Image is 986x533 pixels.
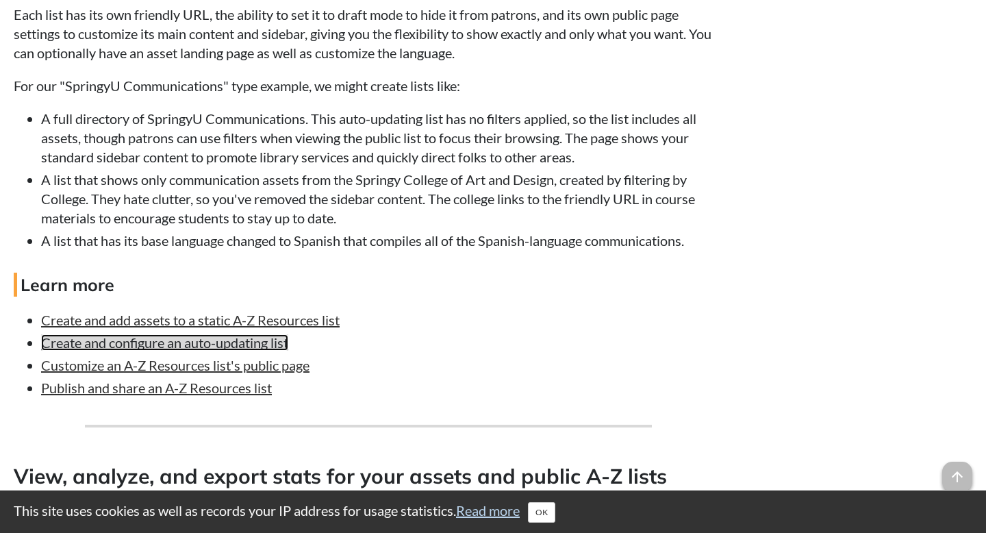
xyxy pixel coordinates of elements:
[528,502,555,523] button: Close
[942,462,972,492] span: arrow_upward
[942,463,972,480] a: arrow_upward
[41,334,288,351] a: Create and configure an auto-updating list
[456,502,520,519] a: Read more
[14,273,722,297] h4: Learn more
[14,76,722,95] p: For our "SpringyU Communications" type example, we might create lists like:
[41,109,722,166] li: A full directory of SpringyU Communications. This auto-updating list has no filters applied, so t...
[14,462,722,493] h3: View, analyze, and export stats for your assets and public A-Z lists
[41,231,722,250] li: A list that has its base language changed to Spanish that compiles all of the Spanish-language co...
[41,380,272,396] a: Publish and share an A-Z Resources list
[41,170,722,227] li: A list that shows only communication assets from the Springy College of Art and Design, created b...
[14,5,722,62] p: Each list has its own friendly URL, the ability to set it to draft mode to hide it from patrons, ...
[41,357,309,373] a: Customize an A-Z Resources list's public page
[41,312,340,328] a: Create and add assets to a static A-Z Resources list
